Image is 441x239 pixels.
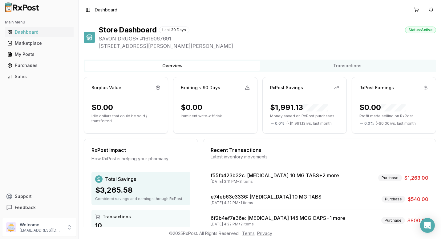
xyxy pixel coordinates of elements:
[381,217,405,224] div: Purchase
[99,35,436,42] span: SAVON DRUGS • # 1619067691
[20,222,63,228] p: Welcome
[364,121,374,126] span: 0.0 %
[376,121,416,126] span: ( - $0.00 ) vs. last month
[15,204,36,211] span: Feedback
[2,72,76,82] button: Sales
[159,27,189,33] div: Last 30 Days
[286,121,332,126] span: ( - $1,991.13 ) vs. last month
[2,202,76,213] button: Feedback
[91,114,160,124] p: Idle dollars that could be sold / transferred
[95,185,187,195] div: $3,265.58
[211,172,339,178] a: f55fa423b32c: [MEDICAL_DATA] 10 MG TABS+2 more
[5,27,74,38] a: Dashboard
[270,114,339,119] p: Money saved on RxPost purchases
[211,200,322,205] div: [DATE] 4:22 PM • 1 items
[211,194,322,200] a: e74eb63c3336: [MEDICAL_DATA] 10 MG TABS
[211,154,428,160] div: Latest inventory movements
[181,85,220,91] div: Expiring ≤ 90 Days
[270,103,328,112] div: $1,991.13
[5,20,74,25] h2: Main Menu
[91,103,113,112] div: $0.00
[404,174,428,182] span: $1,263.00
[5,60,74,71] a: Purchases
[359,103,406,112] div: $0.00
[275,121,285,126] span: 0.0 %
[99,42,436,50] span: [STREET_ADDRESS][PERSON_NAME][PERSON_NAME]
[242,231,255,236] a: Terms
[91,156,190,162] div: How RxPost is helping your pharmacy
[2,2,42,12] img: RxPost Logo
[103,214,131,220] span: Transactions
[5,49,74,60] a: My Posts
[2,38,76,48] button: Marketplace
[420,218,435,233] div: Open Intercom Messenger
[211,179,339,184] div: [DATE] 3:11 PM • 3 items
[378,174,402,181] div: Purchase
[407,217,428,224] span: $800.00
[105,175,136,183] span: Total Savings
[95,221,187,230] div: 10
[5,71,74,82] a: Sales
[99,25,156,35] h1: Store Dashboard
[95,7,117,13] nav: breadcrumb
[7,73,71,80] div: Sales
[270,85,303,91] div: RxPost Savings
[181,103,202,112] div: $0.00
[211,146,428,154] div: Recent Transactions
[359,114,428,119] p: Profit made selling on RxPost
[181,114,250,119] p: Imminent write-off risk
[260,61,435,71] button: Transactions
[7,29,71,35] div: Dashboard
[7,40,71,46] div: Marketplace
[2,61,76,70] button: Purchases
[85,61,260,71] button: Overview
[5,38,74,49] a: Marketplace
[95,196,187,201] div: Combined savings and earnings through RxPost
[211,215,345,221] a: 6f2b4ef7e36e: [MEDICAL_DATA] 145 MCG CAPS+1 more
[91,85,121,91] div: Surplus Value
[2,27,76,37] button: Dashboard
[359,85,394,91] div: RxPost Earnings
[95,7,117,13] span: Dashboard
[91,146,190,154] div: RxPost Impact
[7,62,71,69] div: Purchases
[6,222,16,232] img: User avatar
[211,222,345,227] div: [DATE] 4:22 PM • 2 items
[2,191,76,202] button: Support
[2,49,76,59] button: My Posts
[7,51,71,57] div: My Posts
[382,196,405,203] div: Purchase
[20,228,63,233] p: [EMAIL_ADDRESS][DOMAIN_NAME]
[405,27,436,33] div: Status: Active
[408,195,428,203] span: $540.00
[257,231,272,236] a: Privacy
